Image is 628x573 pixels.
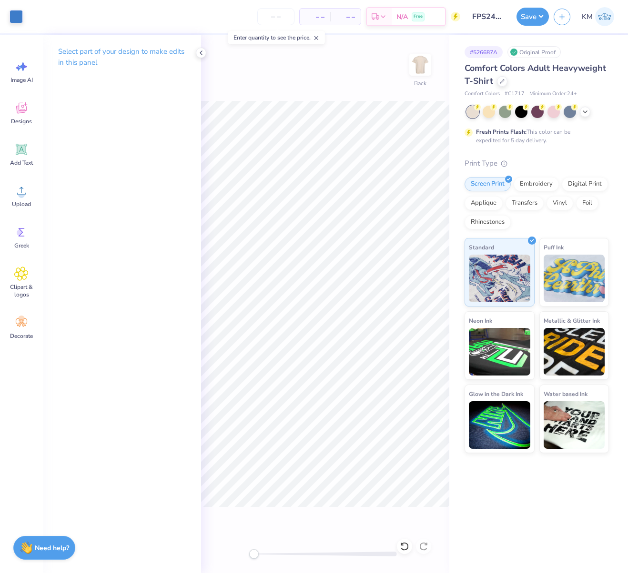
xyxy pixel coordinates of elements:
div: # 526687A [465,46,503,58]
span: Designs [11,118,32,125]
input: – – [257,8,294,25]
div: Applique [465,196,503,210]
div: Back [414,79,426,88]
span: Decorate [10,332,33,340]
p: Select part of your design to make edits in this panel [58,46,186,68]
div: Enter quantity to see the price. [228,31,325,44]
span: Upload [12,200,31,208]
button: Save [517,8,549,26]
span: Neon Ink [469,316,492,326]
img: Water based Ink [544,401,605,449]
div: Original Proof [507,46,561,58]
span: Greek [14,242,29,249]
img: Puff Ink [544,255,605,302]
div: Transfers [506,196,544,210]
span: – – [336,12,355,22]
img: Glow in the Dark Ink [469,401,530,449]
a: KM [577,7,618,26]
span: # C1717 [505,90,525,98]
span: Free [414,13,423,20]
img: Metallic & Glitter Ink [544,328,605,375]
span: Comfort Colors Adult Heavyweight T-Shirt [465,62,606,87]
span: Minimum Order: 24 + [529,90,577,98]
div: Vinyl [547,196,573,210]
div: Print Type [465,158,609,169]
span: N/A [396,12,408,22]
span: Glow in the Dark Ink [469,389,523,399]
div: Embroidery [514,177,559,191]
span: Clipart & logos [6,283,37,298]
div: Digital Print [562,177,608,191]
span: Metallic & Glitter Ink [544,316,600,326]
div: This color can be expedited for 5 day delivery. [476,128,593,145]
img: Standard [469,255,530,302]
strong: Need help? [35,543,69,553]
input: Untitled Design [465,7,512,26]
span: Image AI [10,76,33,84]
div: Accessibility label [249,549,259,559]
span: KM [582,11,593,22]
div: Rhinestones [465,215,511,229]
span: Add Text [10,159,33,167]
span: Water based Ink [544,389,587,399]
span: Standard [469,242,494,252]
img: Neon Ink [469,328,530,375]
div: Screen Print [465,177,511,191]
span: – – [305,12,324,22]
span: Puff Ink [544,242,564,252]
div: Foil [576,196,598,210]
span: Comfort Colors [465,90,500,98]
img: Katrina Mae Mijares [595,7,614,26]
strong: Fresh Prints Flash: [476,128,527,136]
img: Back [411,55,430,74]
